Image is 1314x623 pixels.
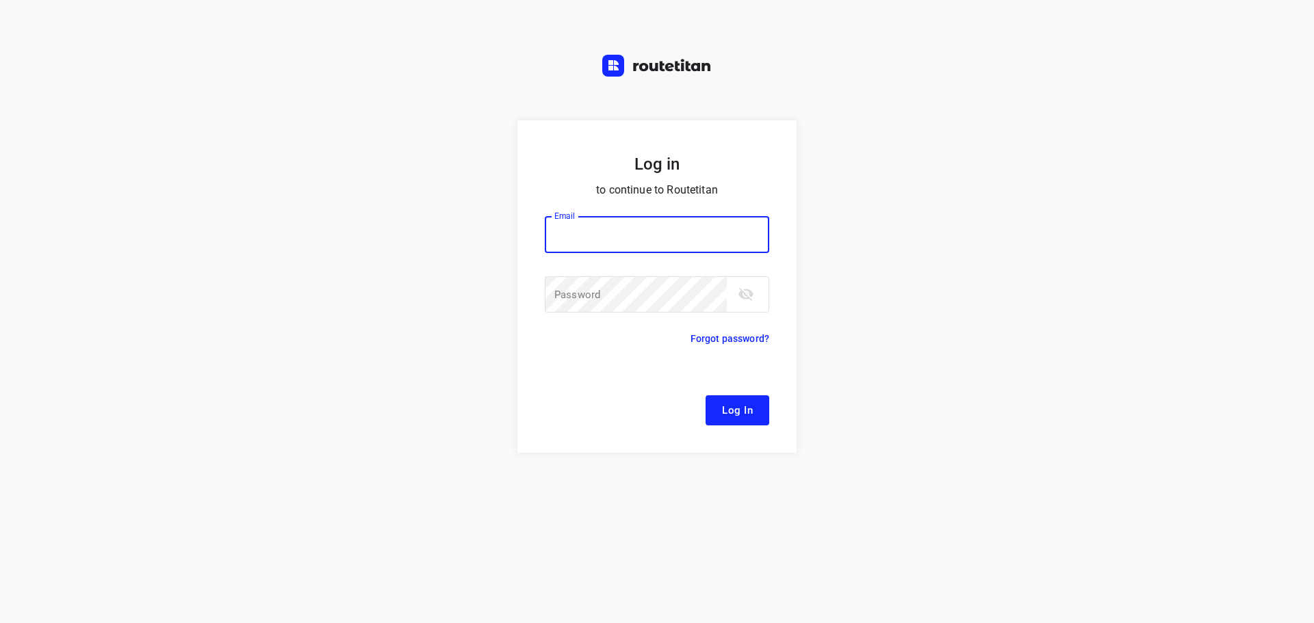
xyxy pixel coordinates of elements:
p: Forgot password? [691,330,769,347]
h5: Log in [545,153,769,175]
span: Log In [722,401,753,419]
button: toggle password visibility [732,280,760,308]
button: Log In [706,395,769,425]
img: Routetitan [602,55,712,77]
p: to continue to Routetitan [545,181,769,200]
